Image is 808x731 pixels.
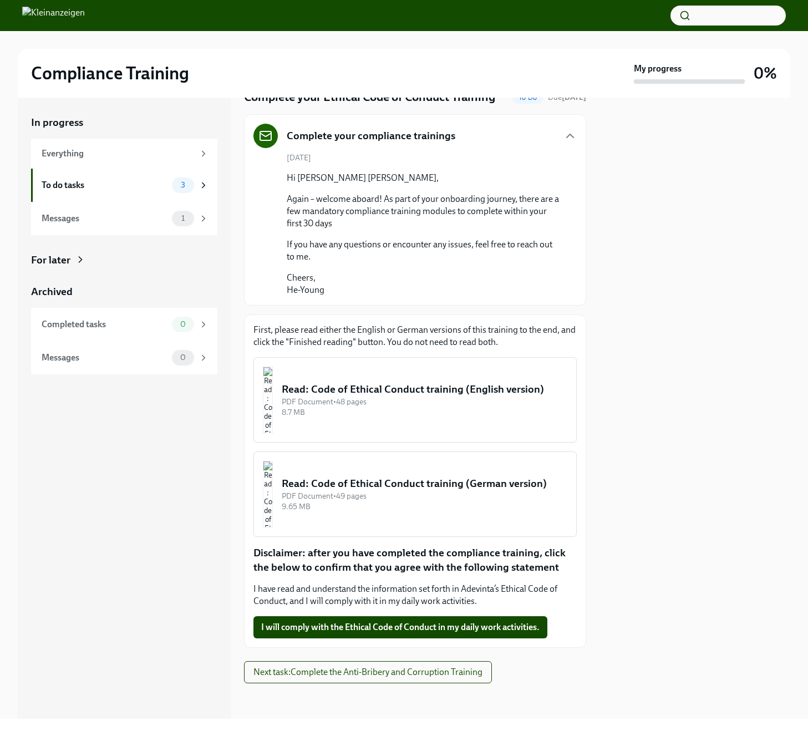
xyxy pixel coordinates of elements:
[174,181,192,189] span: 3
[253,324,577,348] p: First, please read either the English or German versions of this training to the end, and click t...
[31,62,189,84] h2: Compliance Training
[253,616,547,638] button: I will comply with the Ethical Code of Conduct in my daily work activities.
[263,367,273,433] img: Read: Code of Ethical Conduct training (English version)
[253,357,577,443] button: Read: Code of Ethical Conduct training (English version)PDF Document•48 pages8.7 MB
[22,7,85,24] img: Kleinanzeigen
[263,461,273,527] img: Read: Code of Ethical Conduct training (German version)
[287,193,559,230] p: Again – welcome aboard! As part of your onboarding journey, there are a few mandatory compliance ...
[175,214,191,222] span: 1
[634,63,682,75] strong: My progress
[282,476,567,491] div: Read: Code of Ethical Conduct training (German version)
[282,491,567,501] div: PDF Document • 49 pages
[42,212,167,225] div: Messages
[42,179,167,191] div: To do tasks
[42,318,167,331] div: Completed tasks
[31,308,217,341] a: Completed tasks0
[261,622,540,633] span: I will comply with the Ethical Code of Conduct in my daily work activities.
[244,661,492,683] button: Next task:Complete the Anti-Bribery and Corruption Training
[287,172,559,184] p: Hi [PERSON_NAME] [PERSON_NAME],
[287,238,559,263] p: If you have any questions or encounter any issues, feel free to reach out to me.
[754,63,777,83] h3: 0%
[42,148,194,160] div: Everything
[562,93,586,102] strong: [DATE]
[31,285,217,299] a: Archived
[174,353,192,362] span: 0
[287,272,559,296] p: Cheers, He-Young
[282,501,567,512] div: 9.65 MB
[287,129,455,143] h5: Complete your compliance trainings
[174,320,192,328] span: 0
[253,546,577,574] p: Disclaimer: after you have completed the compliance training, click the below to confirm that you...
[31,202,217,235] a: Messages1
[282,382,567,397] div: Read: Code of Ethical Conduct training (English version)
[282,397,567,407] div: PDF Document • 48 pages
[548,93,586,102] span: Due
[31,115,217,130] a: In progress
[31,253,70,267] div: For later
[253,451,577,537] button: Read: Code of Ethical Conduct training (German version)PDF Document•49 pages9.65 MB
[31,139,217,169] a: Everything
[253,667,482,678] span: Next task : Complete the Anti-Bribery and Corruption Training
[253,583,577,607] p: I have read and understand the information set forth in Adevinta’s Ethical Code of Conduct, and I...
[31,169,217,202] a: To do tasks3
[42,352,167,364] div: Messages
[31,341,217,374] a: Messages0
[282,407,567,418] div: 8.7 MB
[287,153,311,163] span: [DATE]
[31,253,217,267] a: For later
